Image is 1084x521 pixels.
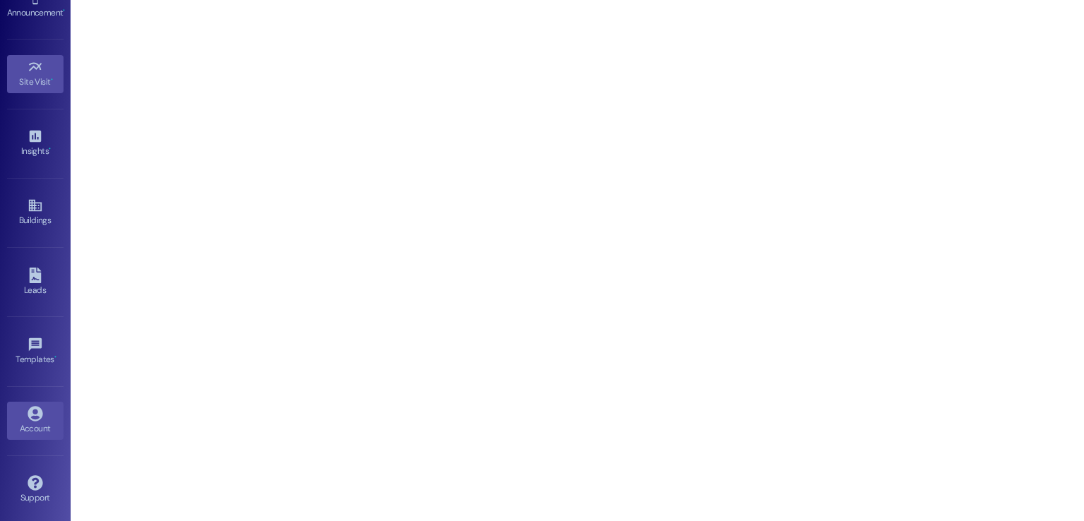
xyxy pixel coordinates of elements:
a: Support [7,471,64,509]
a: Site Visit • [7,55,64,93]
span: • [54,352,56,362]
a: Insights • [7,124,64,162]
a: Leads [7,263,64,301]
a: Account [7,402,64,440]
span: • [63,6,65,16]
span: • [51,75,53,85]
span: • [49,144,51,154]
a: Templates • [7,333,64,371]
a: Buildings [7,193,64,232]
